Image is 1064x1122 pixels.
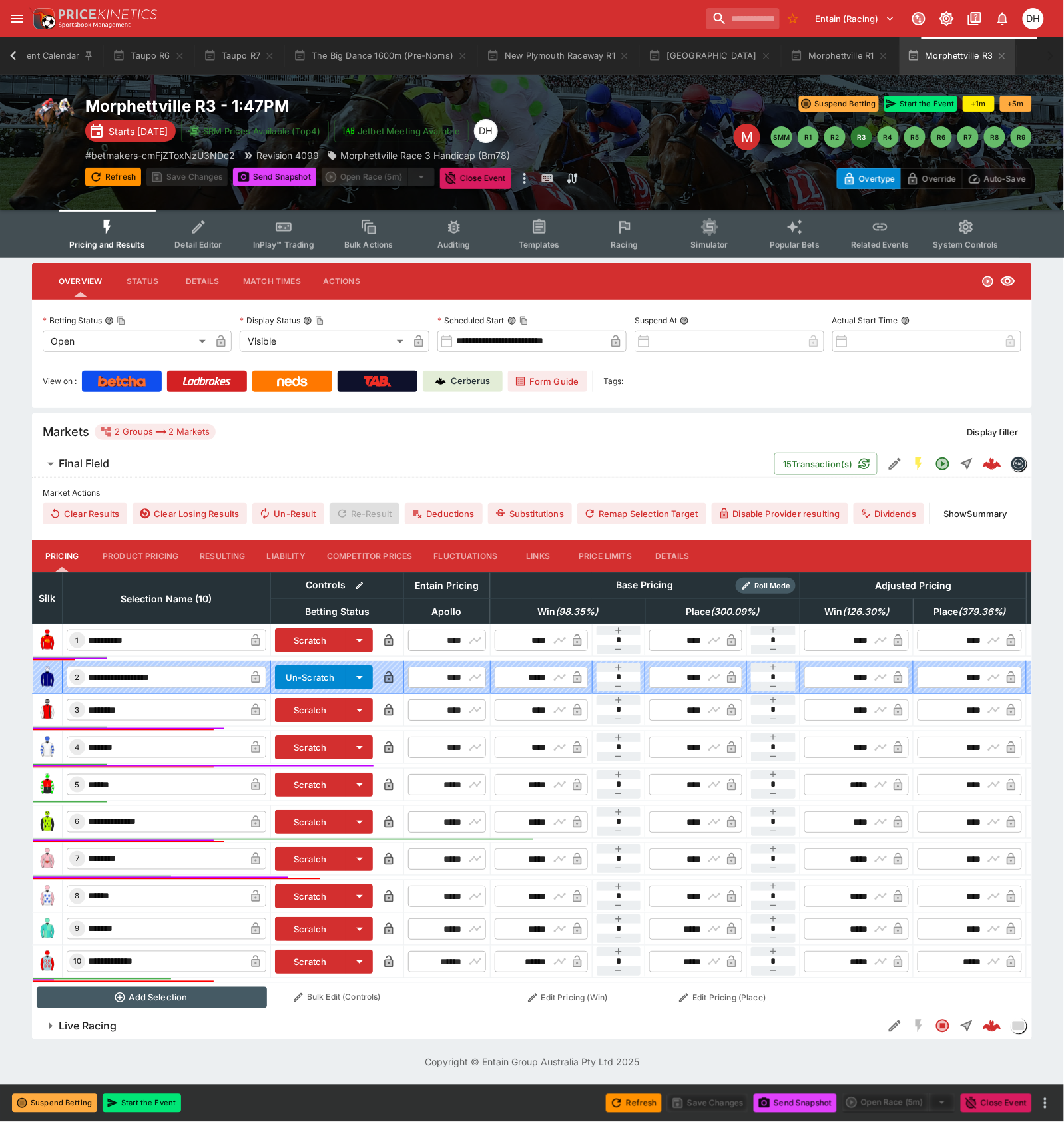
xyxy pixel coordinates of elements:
span: 5 [73,780,83,789]
label: View on : [43,371,77,392]
div: 66ab5829-1200-45c1-9a0a-c2cef229a19e [983,1017,1001,1035]
span: 10 [71,957,84,966]
button: more [1037,1095,1053,1111]
button: Pricing [32,540,92,572]
button: Clear Results [43,503,127,524]
button: Send Snapshot [754,1094,837,1113]
span: Templates [519,240,559,250]
th: Adjusted Pricing [800,572,1027,598]
button: Display StatusCopy To Clipboard [303,316,312,325]
img: runner 7 [37,848,58,870]
img: Neds [277,376,307,387]
button: Edit Pricing (Win) [494,987,641,1008]
button: Edit Pricing (Place) [649,987,796,1008]
img: Cerberus [435,376,446,387]
button: Suspend At [680,316,689,325]
em: ( 379.36 %) [958,604,1006,620]
span: Detail Editor [174,240,222,250]
button: Scratch [275,884,346,908]
span: 1 [73,636,82,645]
button: R8 [984,126,1005,148]
button: Actual Start Time [901,316,910,325]
img: Ladbrokes [182,376,231,387]
svg: Closed [935,1018,951,1034]
button: Open [931,452,955,476]
button: Auto-Save [962,168,1032,189]
button: R4 [878,126,899,148]
button: Event Calendar [9,37,102,75]
a: Cerberus [423,371,503,392]
img: runner 1 [37,630,58,651]
button: Deductions [405,503,483,524]
button: Price Limits [568,540,643,572]
button: 15Transaction(s) [774,453,878,475]
p: Display Status [240,315,300,326]
span: Pricing and Results [69,240,145,250]
button: Straight [955,1014,979,1038]
button: R7 [957,126,979,148]
div: Open [43,331,210,352]
span: Auditing [437,240,470,250]
th: Controls [271,572,404,598]
button: Select Tenant [808,8,903,29]
button: Overview [48,266,113,297]
button: Refresh [85,168,141,186]
button: Scratch [275,810,346,834]
button: ShowSummary [935,503,1015,524]
img: runner 2 [37,667,58,688]
button: Start the Event [884,96,957,112]
label: Market Actions [43,483,1021,503]
button: Straight [955,452,979,476]
span: Betting Status [290,604,384,620]
span: 6 [73,817,83,827]
div: Show/hide Price Roll mode configuration. [736,578,796,594]
button: +5m [1000,96,1032,112]
button: Close Event [961,1094,1032,1113]
img: jetbet-logo.svg [342,124,355,138]
button: Dividends [854,503,924,524]
img: horse_racing.png [32,96,75,138]
button: more [517,168,533,189]
button: The Big Dance 1600m (Pre-Noms) [286,37,476,75]
th: Entain Pricing [403,572,490,598]
button: Taupo R7 [196,37,283,75]
button: Scratch [275,847,346,871]
button: Un-Scratch [275,665,346,689]
div: 2 Groups 2 Markets [100,424,210,440]
img: TabNZ [364,376,392,387]
div: split button [842,1093,955,1112]
button: Morphettville R3 [900,37,1016,75]
button: Liability [256,540,316,572]
img: runner 8 [37,886,58,907]
img: PriceKinetics [59,9,157,19]
button: New Plymouth Raceway R1 [479,37,638,75]
div: Start From [837,168,1032,189]
svg: Open [981,275,995,288]
button: Scratch [275,628,346,652]
button: Links [508,540,568,572]
span: 9 [73,924,83,934]
a: Form Guide [508,371,587,392]
span: Popular Bets [770,240,820,250]
button: Disable Provider resulting [712,503,848,524]
button: Override [900,168,962,189]
span: Simulator [691,240,728,250]
svg: Open [935,456,951,472]
img: Betcha [98,376,146,387]
button: Toggle light/dark mode [935,7,959,31]
span: 4 [73,743,83,752]
button: R3 [851,126,872,148]
button: Scratch [275,773,346,797]
button: Jetbet Meeting Available [334,120,469,142]
th: Apollo [403,598,490,624]
span: 7 [73,854,82,864]
button: Bulk edit [351,577,368,594]
input: search [706,8,780,29]
div: split button [322,168,435,186]
button: Closed [931,1014,955,1038]
div: betmakers [1011,456,1027,472]
button: Morphettville R1 [782,37,897,75]
span: Un-Result [252,503,324,524]
button: SGM Disabled [907,1014,931,1038]
p: Copy To Clipboard [85,148,235,162]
